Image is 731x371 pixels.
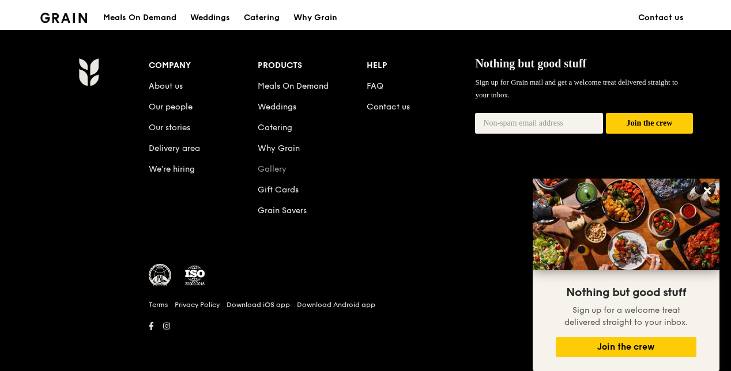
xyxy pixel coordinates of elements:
a: Our people [149,102,193,112]
div: Help [367,58,476,74]
a: Grain Savers [258,206,307,215]
div: Catering [244,1,280,35]
input: Non-spam email address [475,113,603,134]
span: Nothing but good stuff [566,286,686,300]
div: Meals On Demand [103,1,176,35]
a: Gallery [258,164,287,174]
img: Grain [78,58,99,86]
img: DSC07876-Edit02-Large.jpeg [533,179,719,270]
a: We’re hiring [149,164,195,174]
a: Weddings [258,102,296,112]
a: Catering [237,1,287,35]
button: Join the crew [556,337,696,357]
a: Privacy Policy [175,300,220,309]
a: Why Grain [287,1,344,35]
div: Why Grain [293,1,337,35]
a: Meals On Demand [258,81,329,91]
span: Sign up for Grain mail and get a welcome treat delivered straight to your inbox. [475,78,678,99]
button: Close [698,181,717,200]
a: Terms [149,300,168,309]
a: Contact us [631,1,691,35]
img: ISO Certified [183,264,206,287]
a: Why Grain [258,143,300,153]
img: MUIS Halal Certified [149,264,172,287]
img: Grain [40,13,87,23]
a: Download iOS app [227,300,290,309]
a: Gift Cards [258,185,299,195]
span: Nothing but good stuff [475,57,586,70]
a: FAQ [367,81,383,91]
a: About us [149,81,183,91]
a: Our stories [149,123,190,132]
h6: Revision [33,334,698,343]
a: Download Android app [297,300,375,309]
div: Weddings [190,1,230,35]
span: Sign up for a welcome treat delivered straight to your inbox. [564,305,688,327]
button: Join the crew [606,113,693,134]
a: Catering [258,123,292,132]
a: Weddings [183,1,237,35]
a: Delivery area [149,143,200,153]
div: Company [149,58,258,74]
a: Contact us [367,102,410,112]
div: Products [258,58,367,74]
